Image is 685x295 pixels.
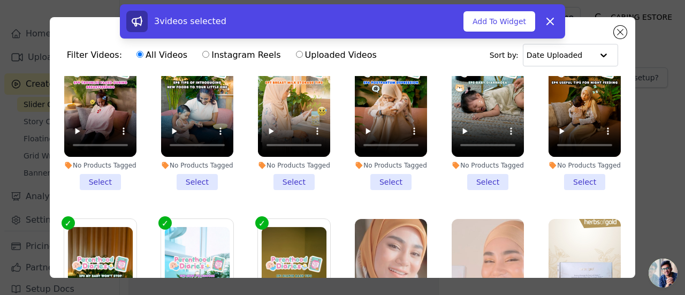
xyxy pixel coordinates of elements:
div: No Products Tagged [452,161,524,170]
div: No Products Tagged [161,161,233,170]
div: No Products Tagged [258,161,330,170]
button: Add To Widget [463,11,535,32]
label: Instagram Reels [202,48,281,62]
a: Open chat [649,259,678,288]
label: All Videos [136,48,188,62]
div: Sort by: [490,44,619,66]
div: No Products Tagged [355,161,427,170]
label: Uploaded Videos [295,48,377,62]
div: No Products Tagged [64,161,136,170]
span: 3 videos selected [154,16,226,26]
div: Filter Videos: [67,43,383,67]
div: No Products Tagged [549,161,621,170]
